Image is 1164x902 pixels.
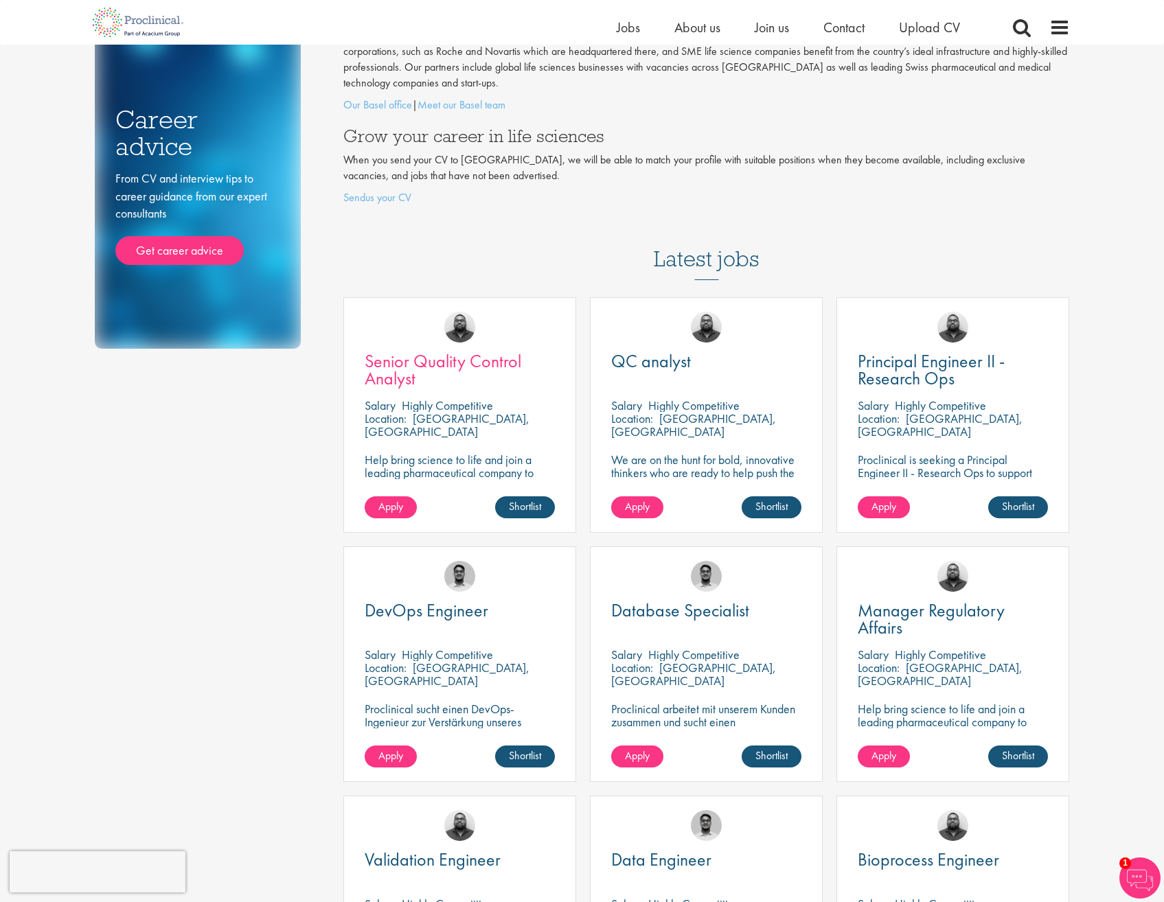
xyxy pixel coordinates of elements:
a: Bioprocess Engineer [858,851,1048,868]
a: Shortlist [742,745,801,767]
a: Jobs [617,19,640,36]
a: Apply [858,496,910,518]
p: Highly Competitive [648,647,740,662]
a: About us [674,19,720,36]
span: Salary [611,647,642,662]
span: Location: [858,660,900,675]
a: Shortlist [988,745,1048,767]
span: Apply [625,748,650,763]
p: Positioned in the heart of [GEOGRAPHIC_DATA], [GEOGRAPHIC_DATA] is renowned around the world for ... [343,28,1070,91]
span: Manager Regulatory Affairs [858,599,1005,639]
p: Help bring science to life and join a leading pharmaceutical company to play a key role in delive... [365,453,555,518]
span: Apply [871,748,896,763]
span: Data Engineer [611,848,711,871]
span: 1 [1119,857,1131,869]
a: Apply [365,496,417,518]
a: Principal Engineer II - Research Ops [858,353,1048,387]
a: Sendus your CV [343,190,411,205]
a: Get career advice [115,236,244,265]
span: DevOps Engineer [365,599,488,622]
span: Salary [858,647,889,662]
a: Join us [755,19,789,36]
p: Proclinical arbeitet mit unserem Kunden zusammen und sucht einen Datenbankspezialisten zur Verstä... [611,702,801,767]
span: Location: [611,410,653,426]
img: Ashley Bennett [937,312,968,343]
span: QC analyst [611,349,691,373]
a: QC analyst [611,353,801,370]
span: Location: [858,410,900,426]
span: Location: [611,660,653,675]
span: Principal Engineer II - Research Ops [858,349,1005,390]
a: Senior Quality Control Analyst [365,353,555,387]
a: Contact [823,19,865,36]
p: Highly Competitive [402,397,493,413]
span: Senior Quality Control Analyst [365,349,521,390]
a: Shortlist [988,496,1048,518]
a: Validation Engineer [365,851,555,868]
img: Ashley Bennett [937,810,968,841]
a: Manager Regulatory Affairs [858,602,1048,636]
span: Location: [365,410,407,426]
span: Salary [858,397,889,413]
img: Ashley Bennett [937,561,968,592]
p: [GEOGRAPHIC_DATA], [GEOGRAPHIC_DATA] [611,410,776,439]
span: Salary [611,397,642,413]
a: Upload CV [899,19,960,36]
div: From CV and interview tips to career guidance from our expert consultants [115,170,280,265]
a: DevOps Engineer [365,602,555,619]
img: Chatbot [1119,857,1161,899]
a: Our Basel office [343,97,412,112]
img: Ashley Bennett [444,810,475,841]
p: [GEOGRAPHIC_DATA], [GEOGRAPHIC_DATA] [365,660,529,689]
img: Timothy Deschamps [444,561,475,592]
a: Shortlist [742,496,801,518]
a: Data Engineer [611,851,801,868]
img: Timothy Deschamps [691,810,722,841]
span: Salary [365,647,396,662]
a: Apply [858,745,910,767]
span: Apply [378,499,403,513]
a: Shortlist [495,496,555,518]
img: Timothy Deschamps [691,561,722,592]
span: Apply [378,748,403,763]
a: Apply [611,496,663,518]
a: Ashley Bennett [444,312,475,343]
p: When you send your CV to [GEOGRAPHIC_DATA], we will be able to match your profile with suitable p... [343,152,1070,184]
a: Database Specialist [611,602,801,619]
h3: Career advice [115,106,280,159]
span: Salary [365,397,396,413]
p: [GEOGRAPHIC_DATA], [GEOGRAPHIC_DATA] [858,660,1023,689]
span: Bioprocess Engineer [858,848,999,871]
p: Highly Competitive [895,647,986,662]
p: Highly Competitive [648,397,740,413]
p: [GEOGRAPHIC_DATA], [GEOGRAPHIC_DATA] [858,410,1023,439]
span: Location: [365,660,407,675]
p: Proclinical sucht einen DevOps-Ingenieur zur Verstärkung unseres Kundenteams in [GEOGRAPHIC_DATA]. [365,702,555,754]
h3: Grow your career in life sciences [343,127,1070,145]
a: Apply [611,745,663,767]
p: Help bring science to life and join a leading pharmaceutical company to play a key role in delive... [858,702,1048,767]
p: We are on the hunt for bold, innovative thinkers who are ready to help push the boundaries of sci... [611,453,801,505]
a: Shortlist [495,745,555,767]
h3: Latest jobs [654,213,760,280]
span: Validation Engineer [365,848,501,871]
img: Ashley Bennett [691,312,722,343]
a: Meet our Basel team [418,97,505,112]
p: Highly Competitive [402,647,493,662]
p: Proclinical is seeking a Principal Engineer II - Research Ops to support external engineering pro... [858,453,1048,518]
span: Apply [871,499,896,513]
span: Database Specialist [611,599,749,622]
p: [GEOGRAPHIC_DATA], [GEOGRAPHIC_DATA] [611,660,776,689]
